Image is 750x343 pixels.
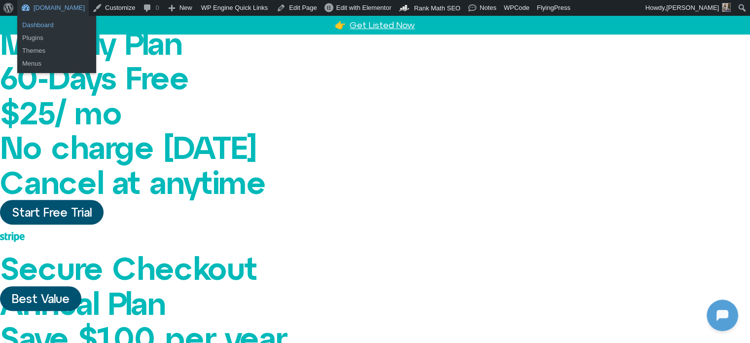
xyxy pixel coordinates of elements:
ul: Offline.now [17,16,96,47]
a: Plugins [17,32,96,44]
a: 👉 [335,20,346,30]
img: N5FCcHC.png [9,5,25,21]
a: Get Listed Now [350,20,415,30]
button: Expand Header Button [2,2,195,23]
span: [PERSON_NAME] [666,4,719,11]
a: Themes [17,44,96,57]
a: Menus [17,57,96,70]
img: N5FCcHC.png [79,146,118,186]
textarea: Message Input [17,256,153,266]
svg: Close Chatbot Button [172,4,189,21]
span: Start Free Trial [12,206,92,219]
ul: Offline.now [17,41,96,73]
svg: Voice Input Button [169,253,184,269]
a: Dashboard [17,19,96,32]
span: / mo [55,95,122,131]
span: Rank Math SEO [414,4,461,12]
span: Best Value [12,292,70,305]
span: Edit with Elementor [336,4,392,11]
h1: [DOMAIN_NAME] [61,196,136,210]
h2: [DOMAIN_NAME] [29,6,151,19]
iframe: Botpress [707,300,738,331]
svg: Restart Conversation Button [155,4,172,21]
